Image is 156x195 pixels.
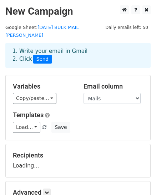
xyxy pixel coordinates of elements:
[51,122,70,133] button: Save
[13,151,143,170] div: Loading...
[13,151,143,159] h5: Recipients
[103,25,151,30] a: Daily emails left: 50
[5,5,151,17] h2: New Campaign
[7,47,149,64] div: 1. Write your email in Gmail 2. Click
[13,82,73,90] h5: Variables
[5,25,79,38] a: [DATE] BULK MAIL [PERSON_NAME]
[84,82,144,90] h5: Email column
[13,122,40,133] a: Load...
[13,93,56,104] a: Copy/paste...
[5,25,79,38] small: Google Sheet:
[103,24,151,31] span: Daily emails left: 50
[13,111,44,119] a: Templates
[33,55,52,64] span: Send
